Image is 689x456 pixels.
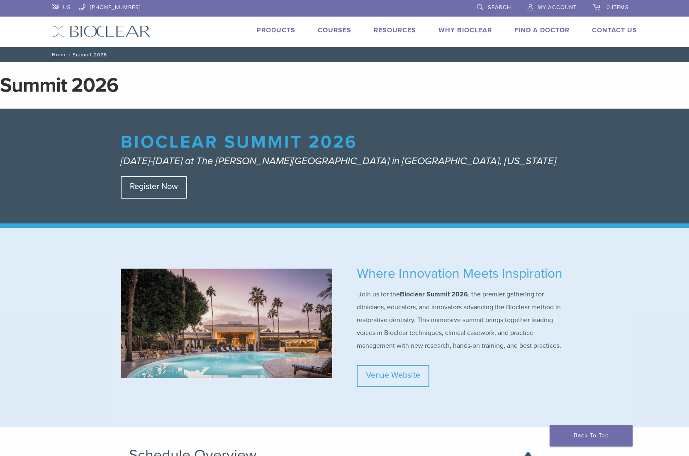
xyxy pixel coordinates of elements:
a: Contact Us [592,26,637,34]
h1: Bioclear Summit 2026 [121,133,565,155]
span: Search [488,4,511,11]
nav: Summit 2026 [46,47,643,62]
a: Venue Website [357,365,429,387]
a: Why Bioclear [438,26,492,34]
span: 0 items [606,4,629,11]
a: Register Now [121,176,187,199]
a: Back To Top [550,425,633,446]
span: Where Innovation Meets Inspiration [357,266,562,281]
strong: Bioclear Summit 2026 [400,290,468,298]
img: Bioclear [52,25,151,37]
span: / [67,53,73,57]
a: Resources [374,26,416,34]
span: My Account [538,4,577,11]
em: [DATE]-[DATE] at The [PERSON_NAME][GEOGRAPHIC_DATA] in [GEOGRAPHIC_DATA], [US_STATE] [121,155,556,167]
a: Home [49,52,67,58]
a: Find A Doctor [514,26,570,34]
img: TSR_LaBocaSunset_1700x880 [121,269,332,378]
a: Products [257,26,295,34]
span: Join us for the , the premier gathering for clinicians, educators, and innovators advancing the B... [357,290,561,350]
a: Courses [318,26,351,34]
